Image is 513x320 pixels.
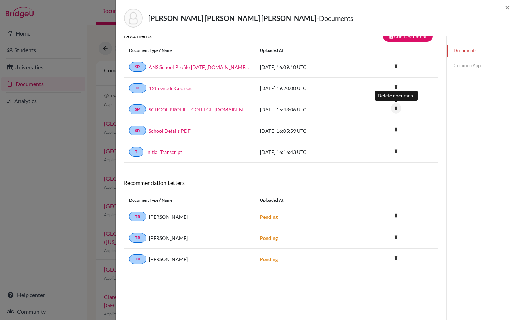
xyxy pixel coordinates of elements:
div: [DATE] 16:16:43 UTC [255,148,359,156]
span: × [505,2,510,12]
i: delete [391,61,401,71]
span: - Documents [317,14,354,22]
strong: Pending [260,214,278,220]
strong: Pending [260,235,278,241]
div: Uploaded at [255,47,359,54]
a: TR [129,254,146,264]
a: delete [391,211,401,221]
i: note_add [389,34,394,39]
a: Common App [447,60,513,72]
span: [PERSON_NAME] [149,213,188,220]
a: delete [391,125,401,135]
i: delete [391,210,401,221]
div: [DATE] 15:43:06 UTC [255,106,359,113]
div: Document Type / Name [124,197,255,203]
a: TC [129,83,146,93]
div: [DATE] 16:09:10 UTC [255,63,359,71]
button: note_addAdd Document [383,31,433,42]
a: delete [391,254,401,263]
a: delete [391,83,401,92]
div: Document Type / Name [124,47,255,54]
i: delete [391,146,401,156]
div: [DATE] 19:20:00 UTC [255,85,359,92]
a: SP [129,104,146,114]
div: [DATE] 16:05:59 UTC [255,127,359,134]
h6: Recommendation Letters [124,179,438,186]
i: delete [391,82,401,92]
i: delete [391,232,401,242]
a: TR [129,212,146,221]
div: Uploaded at [255,197,359,203]
a: School Details PDF [149,127,191,134]
a: 12th Grade Courses [149,85,192,92]
span: [PERSON_NAME] [149,256,188,263]
span: [PERSON_NAME] [149,234,188,242]
strong: Pending [260,256,278,262]
a: TR [129,233,146,243]
a: SCHOOL PROFILE_COLLEGE_[DOMAIN_NAME]_wide [149,106,250,113]
a: delete [391,147,401,156]
a: T [129,147,143,157]
a: Documents [447,45,513,57]
a: delete [391,104,401,114]
a: delete [391,233,401,242]
strong: [PERSON_NAME] [PERSON_NAME] [PERSON_NAME] [148,14,317,22]
div: Delete document [375,91,418,101]
a: SP [129,62,146,72]
button: Close [505,3,510,11]
a: SR [129,126,146,135]
i: delete [391,124,401,135]
i: delete [391,253,401,263]
a: delete [391,62,401,71]
i: delete [391,103,401,114]
a: Initial Transcript [146,148,182,156]
a: ANS School Profile [DATE][DOMAIN_NAME][DATE]_wide [149,63,250,71]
